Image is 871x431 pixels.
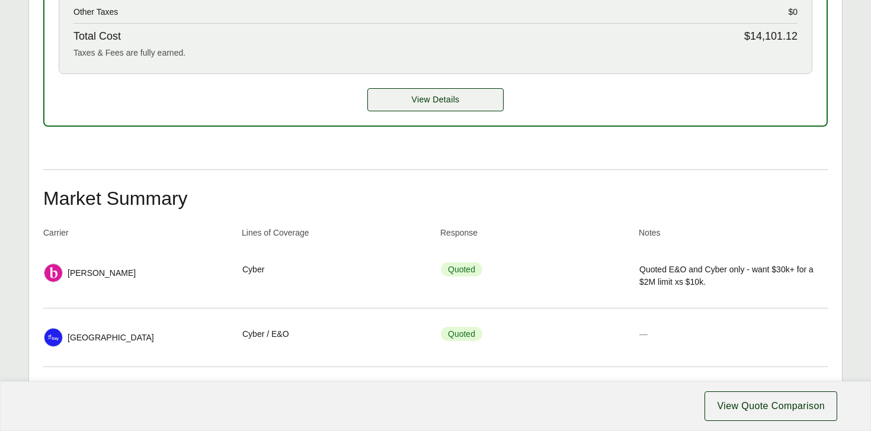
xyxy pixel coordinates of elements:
img: Beazley logo [44,264,62,282]
span: $14,101.12 [744,28,798,44]
button: View Quote Comparison [705,391,837,421]
span: [PERSON_NAME] [68,267,136,279]
button: View Details [367,88,504,111]
span: Quoted E&O and Cyber only - want $30k+ for a $2M limit xs $10k. [639,263,827,288]
span: Other Taxes [73,6,118,18]
span: Total Cost [73,28,121,44]
span: Quoted [441,327,482,341]
span: Cyber / E&O [242,328,289,340]
span: Cyber [242,263,264,276]
th: Response [440,227,629,244]
th: Lines of Coverage [242,227,431,244]
th: Carrier [43,227,232,244]
span: View Quote Comparison [717,399,825,413]
img: At-Bay logo [44,329,62,346]
span: View Details [412,94,460,106]
a: CFC details [367,88,504,111]
span: [GEOGRAPHIC_DATA] [68,332,154,344]
span: $0 [788,6,798,18]
span: Quoted [441,262,482,276]
span: — [639,329,648,339]
h2: Market Summary [43,189,828,208]
div: Taxes & Fees are fully earned. [73,47,798,59]
th: Notes [639,227,828,244]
